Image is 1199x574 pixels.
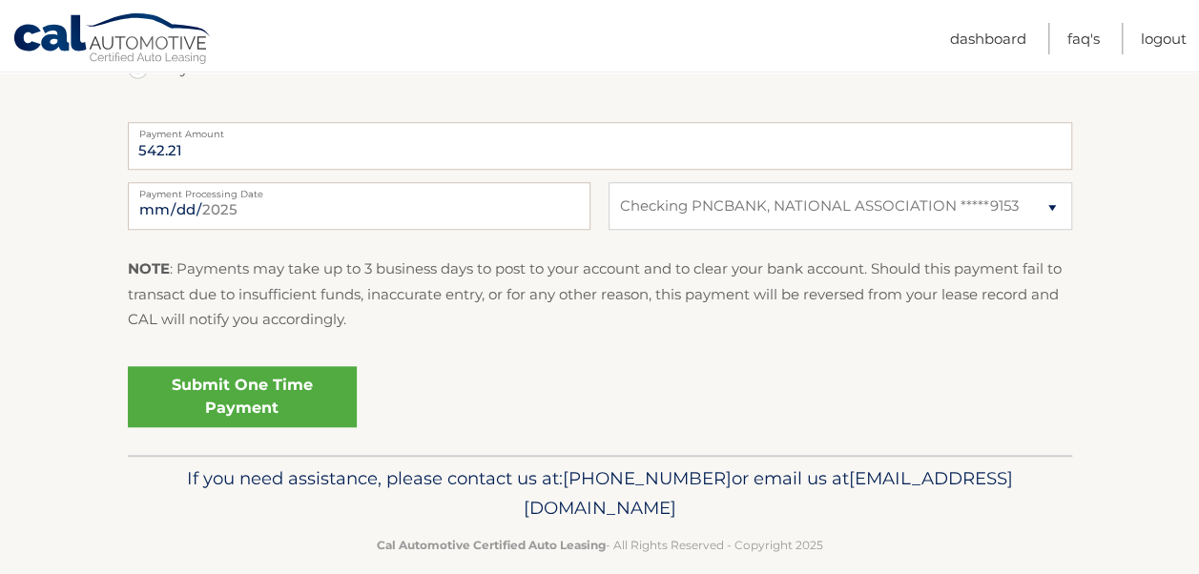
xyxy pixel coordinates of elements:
label: Payment Processing Date [128,182,590,197]
label: Payment Amount [128,122,1072,137]
a: Submit One Time Payment [128,366,357,427]
strong: NOTE [128,259,170,277]
a: FAQ's [1067,23,1100,54]
a: Logout [1141,23,1187,54]
span: [PHONE_NUMBER] [563,467,732,489]
input: Payment Date [128,182,590,230]
a: Cal Automotive [12,12,213,68]
p: If you need assistance, please contact us at: or email us at [140,463,1060,524]
input: Payment Amount [128,122,1072,170]
p: - All Rights Reserved - Copyright 2025 [140,535,1060,555]
strong: Cal Automotive Certified Auto Leasing [377,538,606,552]
a: Dashboard [950,23,1026,54]
p: : Payments may take up to 3 business days to post to your account and to clear your bank account.... [128,256,1072,332]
